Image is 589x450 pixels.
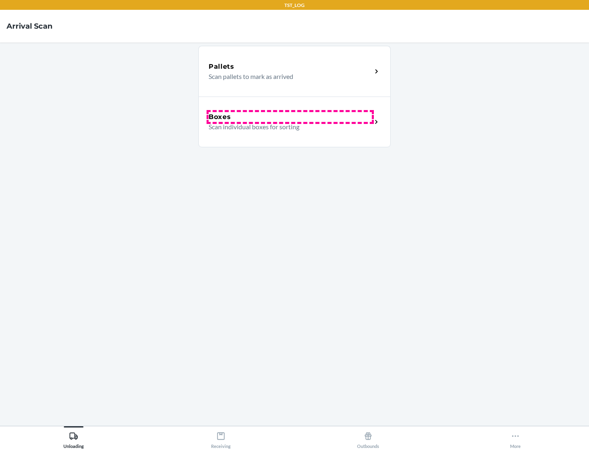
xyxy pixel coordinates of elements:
[209,112,231,122] h5: Boxes
[7,21,52,32] h4: Arrival Scan
[209,122,365,132] p: Scan individual boxes for sorting
[198,97,391,147] a: BoxesScan individual boxes for sorting
[198,46,391,97] a: PalletsScan pallets to mark as arrived
[147,426,294,449] button: Receiving
[209,72,365,81] p: Scan pallets to mark as arrived
[63,428,84,449] div: Unloading
[357,428,379,449] div: Outbounds
[294,426,442,449] button: Outbounds
[211,428,231,449] div: Receiving
[284,2,305,9] p: TST_LOG
[442,426,589,449] button: More
[510,428,521,449] div: More
[209,62,234,72] h5: Pallets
